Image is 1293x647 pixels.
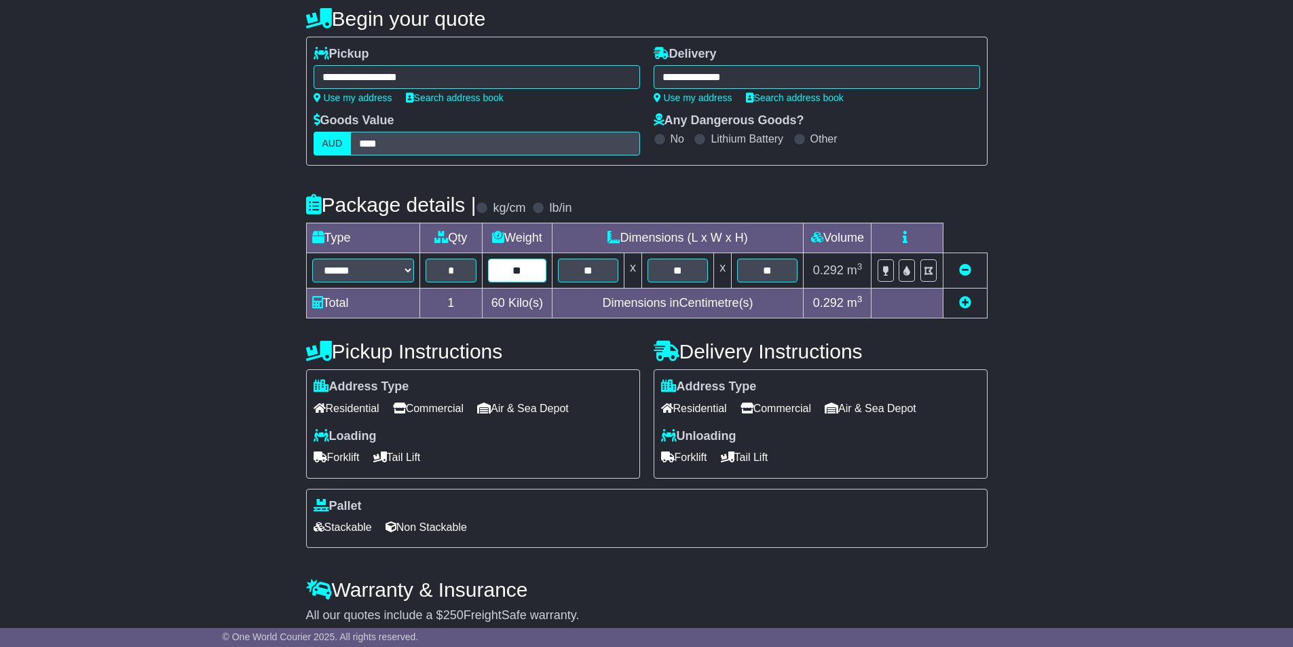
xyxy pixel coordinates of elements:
label: Any Dangerous Goods? [654,113,804,128]
sup: 3 [857,294,863,304]
span: Stackable [314,517,372,538]
span: Commercial [393,398,464,419]
span: © One World Courier 2025. All rights reserved. [223,631,419,642]
span: Forklift [314,447,360,468]
span: Air & Sea Depot [825,398,916,419]
label: AUD [314,132,352,155]
td: x [624,253,641,289]
div: All our quotes include a $ FreightSafe warranty. [306,608,988,623]
a: Remove this item [959,263,971,277]
span: 0.292 [813,263,844,277]
a: Use my address [654,92,732,103]
span: m [847,296,863,310]
h4: Pickup Instructions [306,340,640,363]
label: Delivery [654,47,717,62]
td: Dimensions in Centimetre(s) [552,289,804,318]
td: Weight [483,223,552,253]
span: Non Stackable [386,517,467,538]
td: Dimensions (L x W x H) [552,223,804,253]
label: kg/cm [493,201,525,216]
label: No [671,132,684,145]
span: Residential [661,398,727,419]
label: Address Type [661,380,757,394]
label: lb/in [549,201,571,216]
span: m [847,263,863,277]
td: Volume [804,223,872,253]
td: Total [306,289,419,318]
h4: Warranty & Insurance [306,578,988,601]
td: Kilo(s) [483,289,552,318]
label: Lithium Battery [711,132,783,145]
label: Pallet [314,499,362,514]
a: Add new item [959,296,971,310]
label: Goods Value [314,113,394,128]
td: Type [306,223,419,253]
span: Air & Sea Depot [477,398,569,419]
span: Tail Lift [721,447,768,468]
span: Residential [314,398,379,419]
label: Address Type [314,380,409,394]
span: Forklift [661,447,707,468]
span: 0.292 [813,296,844,310]
h4: Delivery Instructions [654,340,988,363]
h4: Begin your quote [306,7,988,30]
span: Tail Lift [373,447,421,468]
span: 60 [491,296,505,310]
label: Loading [314,429,377,444]
td: 1 [419,289,483,318]
label: Unloading [661,429,736,444]
a: Search address book [406,92,504,103]
td: Qty [419,223,483,253]
sup: 3 [857,261,863,272]
td: x [714,253,732,289]
label: Other [810,132,838,145]
label: Pickup [314,47,369,62]
span: 250 [443,608,464,622]
span: Commercial [741,398,811,419]
a: Search address book [746,92,844,103]
a: Use my address [314,92,392,103]
h4: Package details | [306,193,476,216]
